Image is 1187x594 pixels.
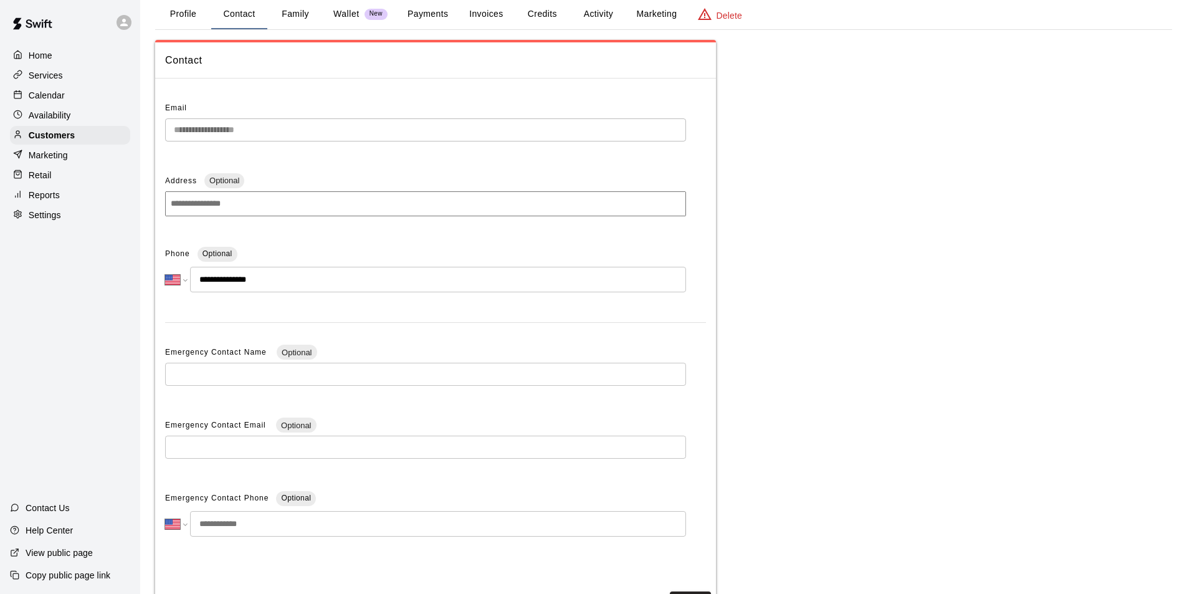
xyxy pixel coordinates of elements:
p: Delete [717,9,742,22]
a: Retail [10,166,130,184]
p: Marketing [29,149,68,161]
span: Optional [277,348,317,357]
p: Reports [29,189,60,201]
span: Address [165,176,197,185]
a: Home [10,46,130,65]
p: Services [29,69,63,82]
a: Customers [10,126,130,145]
span: Optional [204,176,244,185]
span: Phone [165,244,190,264]
span: Contact [165,52,706,69]
p: Home [29,49,52,62]
p: Help Center [26,524,73,537]
a: Reports [10,186,130,204]
p: Settings [29,209,61,221]
span: Emergency Contact Phone [165,489,269,509]
p: View public page [26,547,93,559]
p: Retail [29,169,52,181]
span: New [365,10,388,18]
p: Copy public page link [26,569,110,582]
p: Calendar [29,89,65,102]
a: Calendar [10,86,130,105]
p: Availability [29,109,71,122]
span: Optional [281,494,311,502]
span: Emergency Contact Name [165,348,269,357]
a: Services [10,66,130,85]
a: Marketing [10,146,130,165]
span: Optional [276,421,316,430]
div: The email of an existing customer can only be changed by the customer themselves at https://book.... [165,118,686,141]
a: Availability [10,106,130,125]
p: Customers [29,129,75,141]
span: Email [165,103,187,112]
p: Contact Us [26,502,70,514]
span: Optional [203,249,232,258]
span: Emergency Contact Email [165,421,269,429]
a: Settings [10,206,130,224]
p: Wallet [333,7,360,21]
